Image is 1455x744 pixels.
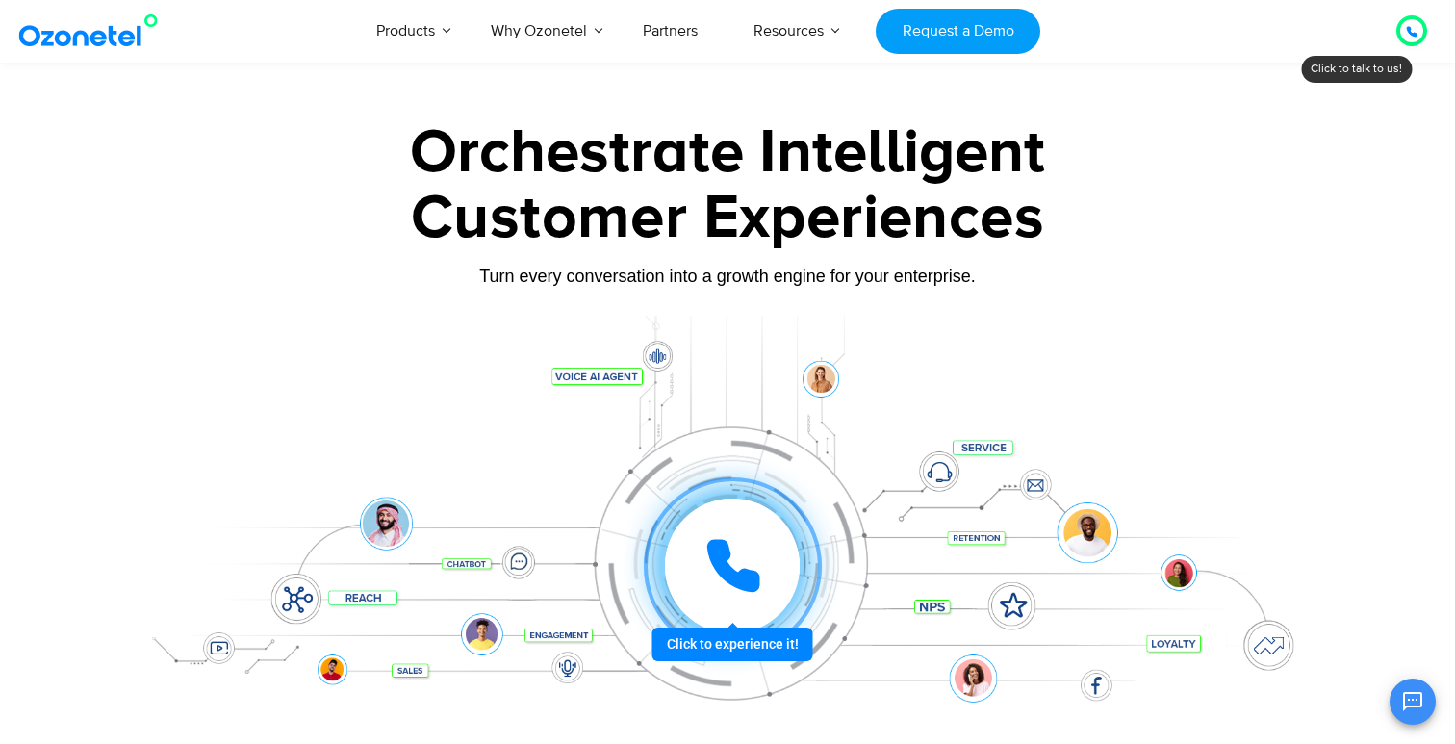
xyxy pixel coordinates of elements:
a: Request a Demo [876,9,1040,54]
div: Orchestrate Intelligent [126,122,1329,184]
div: Customer Experiences [126,172,1329,265]
button: Open chat [1390,679,1436,725]
div: Turn every conversation into a growth engine for your enterprise. [126,266,1329,287]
